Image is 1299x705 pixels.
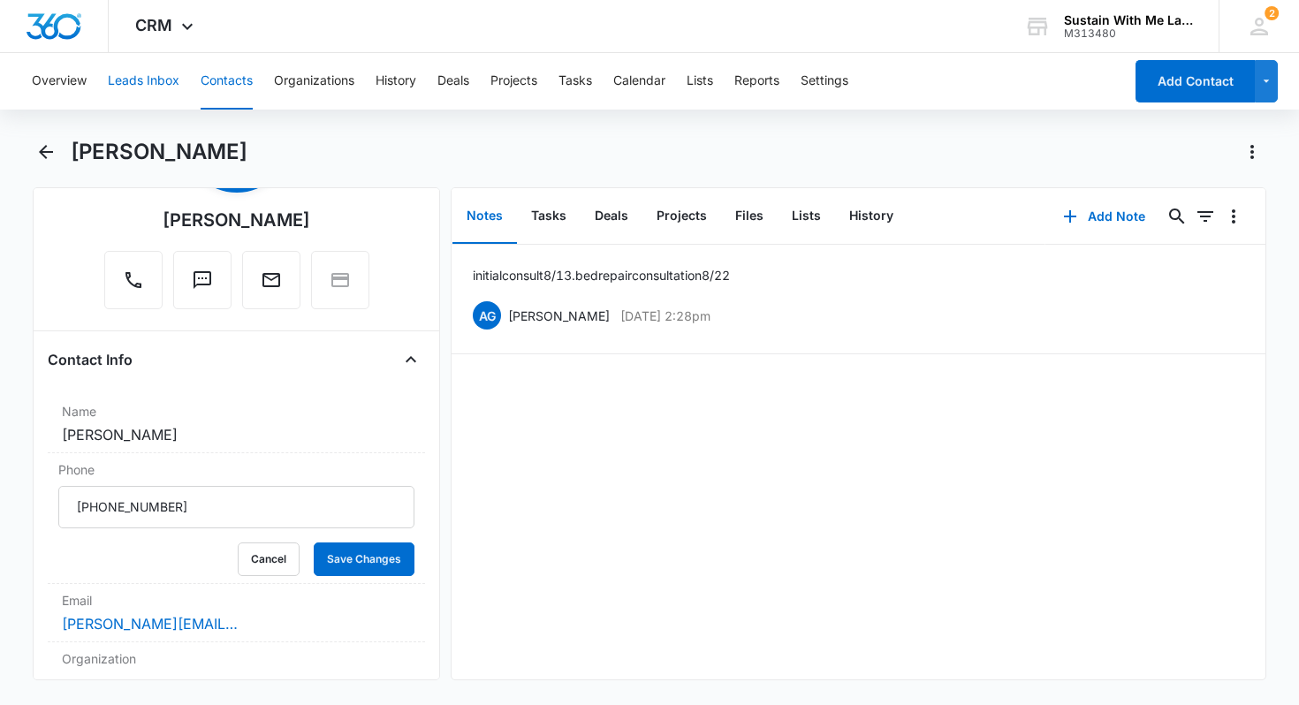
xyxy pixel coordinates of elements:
button: History [376,53,416,110]
p: [PERSON_NAME] [508,307,610,325]
p: initial consult 8/13. bed repair consultation 8/22 [473,266,730,284]
label: Email [62,591,412,610]
button: Call [104,251,163,309]
button: Lists [778,189,835,244]
button: Back [33,138,60,166]
a: Text [173,278,232,293]
span: AG [473,301,501,330]
button: Text [173,251,232,309]
button: Add Note [1045,195,1163,238]
button: Leads Inbox [108,53,179,110]
button: Projects [490,53,537,110]
a: Call [104,278,163,293]
div: notifications count [1265,6,1279,20]
button: Contacts [201,53,253,110]
button: History [835,189,908,244]
div: account name [1064,13,1193,27]
button: Cancel [238,542,300,576]
button: Filters [1191,202,1219,231]
button: Close [397,345,425,374]
button: Search... [1163,202,1191,231]
div: [PERSON_NAME] [163,207,310,233]
label: Organization [62,649,412,668]
button: Deals [437,53,469,110]
button: Actions [1238,138,1266,166]
input: Phone [58,486,415,528]
label: Phone [58,460,415,479]
h1: [PERSON_NAME] [71,139,247,165]
button: Reports [734,53,779,110]
button: Save Changes [314,542,414,576]
button: Add Contact [1136,60,1255,102]
span: CRM [135,16,172,34]
button: Tasks [517,189,581,244]
button: Projects [642,189,721,244]
button: Settings [801,53,848,110]
button: Overview [32,53,87,110]
button: Email [242,251,300,309]
h4: Contact Info [48,349,133,370]
button: Deals [581,189,642,244]
button: Files [721,189,778,244]
div: Name[PERSON_NAME] [48,395,426,453]
button: Calendar [613,53,665,110]
dd: [PERSON_NAME] [62,424,412,445]
span: 2 [1265,6,1279,20]
p: [DATE] 2:28pm [620,307,710,325]
a: Email [242,278,300,293]
button: Organizations [274,53,354,110]
label: Name [62,402,412,421]
button: Tasks [558,53,592,110]
dd: --- [62,671,412,693]
div: account id [1064,27,1193,40]
button: Overflow Menu [1219,202,1248,231]
a: [PERSON_NAME][EMAIL_ADDRESS][DOMAIN_NAME] [62,613,239,634]
div: Organization--- [48,642,426,700]
button: Lists [687,53,713,110]
div: Email[PERSON_NAME][EMAIL_ADDRESS][DOMAIN_NAME] [48,584,426,642]
button: Notes [452,189,517,244]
